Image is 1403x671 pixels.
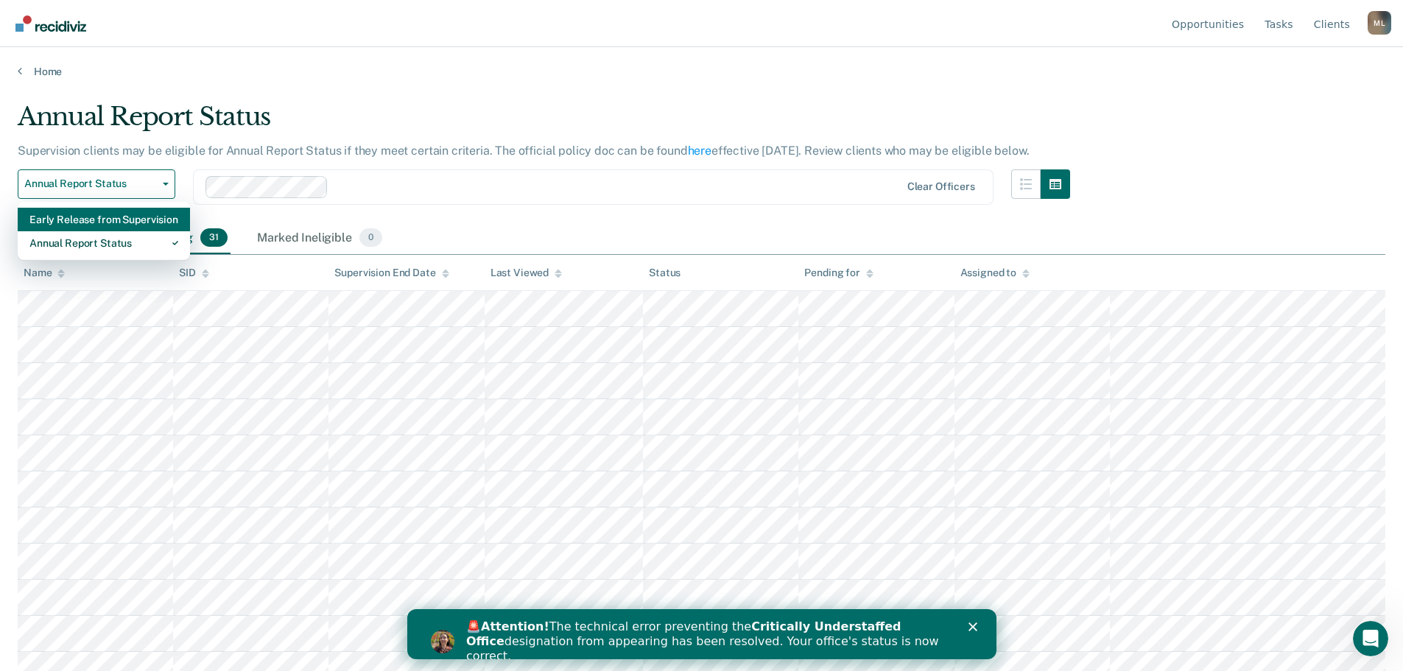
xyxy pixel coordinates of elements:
[490,267,562,279] div: Last Viewed
[15,15,86,32] img: Recidiviz
[359,228,382,247] span: 0
[29,231,178,255] div: Annual Report Status
[59,10,542,55] div: 🚨 The technical error preventing the designation from appearing has been resolved. Your office's ...
[24,267,65,279] div: Name
[59,10,494,39] b: Critically Understaffed Office
[688,144,711,158] a: here
[561,13,576,22] div: Close
[24,178,157,190] span: Annual Report Status
[200,228,228,247] span: 31
[254,222,385,255] div: Marked Ineligible0
[804,267,873,279] div: Pending for
[18,169,175,199] button: Annual Report Status
[407,609,996,659] iframe: Intercom live chat banner
[649,267,681,279] div: Status
[74,10,142,24] b: Attention!
[18,65,1385,78] a: Home
[18,144,1029,158] p: Supervision clients may be eligible for Annual Report Status if they meet certain criteria. The o...
[334,267,449,279] div: Supervision End Date
[960,267,1030,279] div: Assigned to
[29,208,178,231] div: Early Release from Supervision
[18,202,190,261] div: Dropdown Menu
[18,102,1070,144] div: Annual Report Status
[1353,621,1388,656] iframe: Intercom live chat
[907,180,975,193] div: Clear officers
[1368,11,1391,35] div: M L
[179,267,209,279] div: SID
[1368,11,1391,35] button: Profile dropdown button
